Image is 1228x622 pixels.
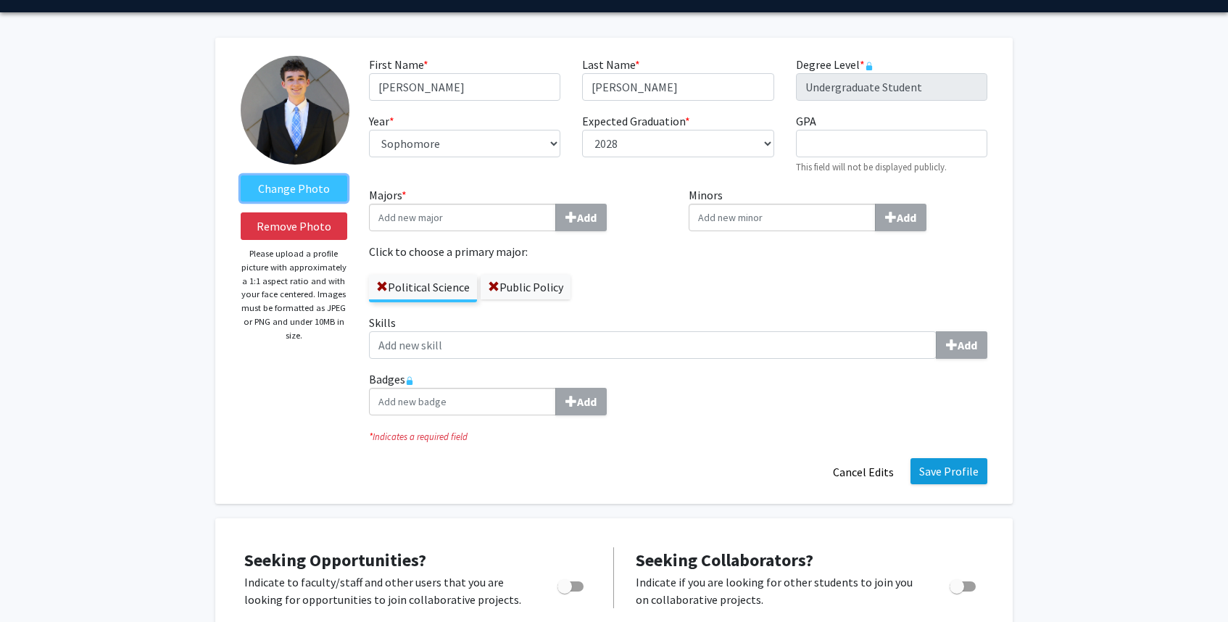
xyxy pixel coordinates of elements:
[244,573,530,608] p: Indicate to faculty/staff and other users that you are looking for opportunities to join collabor...
[11,557,62,611] iframe: Chat
[369,275,477,299] label: Political Science
[796,112,816,130] label: GPA
[577,210,597,225] b: Add
[241,175,347,202] label: ChangeProfile Picture
[481,275,571,299] label: Public Policy
[582,112,690,130] label: Expected Graduation
[369,430,987,444] i: Indicates a required field
[555,204,607,231] button: Majors*
[369,388,556,415] input: BadgesAdd
[636,549,813,571] span: Seeking Collaborators?
[865,62,874,70] svg: This information is provided and automatically updated by the University of Kentucky and is not e...
[636,573,922,608] p: Indicate if you are looking for other students to join you on collaborative projects.
[689,186,987,231] label: Minors
[936,331,987,359] button: Skills
[958,338,977,352] b: Add
[910,458,987,484] button: Save Profile
[241,212,347,240] button: Remove Photo
[369,243,668,260] label: Click to choose a primary major:
[577,394,597,409] b: Add
[369,186,668,231] label: Majors
[944,573,984,595] div: Toggle
[555,388,607,415] button: Badges
[369,112,394,130] label: Year
[552,573,592,595] div: Toggle
[582,56,640,73] label: Last Name
[244,549,426,571] span: Seeking Opportunities?
[823,458,903,486] button: Cancel Edits
[796,161,947,173] small: This field will not be displayed publicly.
[689,204,876,231] input: MinorsAdd
[369,56,428,73] label: First Name
[369,331,937,359] input: SkillsAdd
[369,204,556,231] input: Majors*Add
[241,247,347,342] p: Please upload a profile picture with approximately a 1:1 aspect ratio and with your face centered...
[875,204,926,231] button: Minors
[796,56,874,73] label: Degree Level
[241,56,349,165] img: Profile Picture
[897,210,916,225] b: Add
[369,370,987,415] label: Badges
[369,314,987,359] label: Skills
